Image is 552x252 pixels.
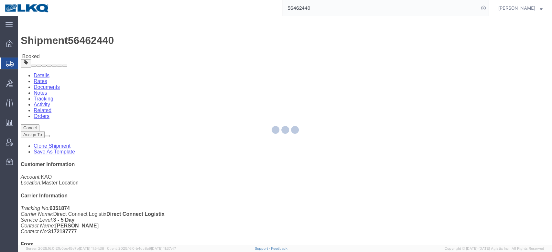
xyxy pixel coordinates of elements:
a: Feedback [271,247,287,250]
span: Copyright © [DATE]-[DATE] Agistix Inc., All Rights Reserved [445,246,544,251]
input: Search for shipment number, reference number [282,0,479,16]
span: [DATE] 11:37:47 [151,247,176,250]
span: Client: 2025.16.0-b4dc8a9 [107,247,176,250]
a: Support [255,247,271,250]
button: [PERSON_NAME] [498,4,543,12]
span: Matt Harvey [498,5,535,12]
span: Server: 2025.16.0-21b0bc45e7b [26,247,104,250]
span: [DATE] 11:54:36 [79,247,104,250]
img: logo [5,3,50,13]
